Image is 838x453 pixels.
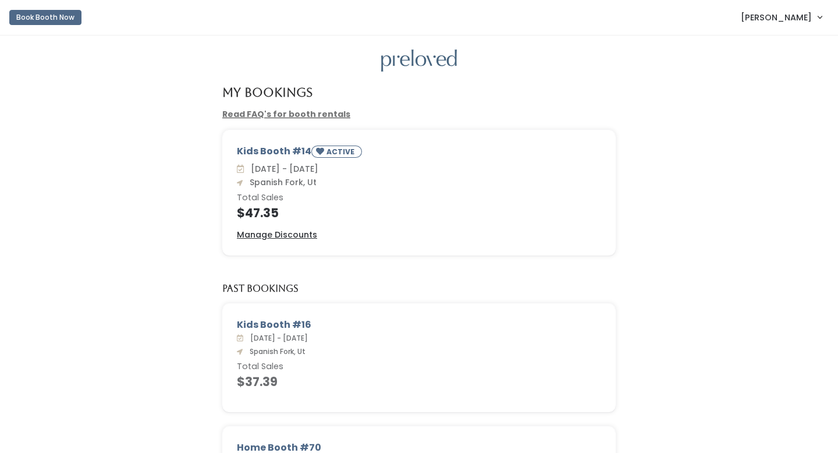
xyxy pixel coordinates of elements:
span: [PERSON_NAME] [741,11,812,24]
h6: Total Sales [237,362,601,371]
img: preloved logo [381,49,457,72]
a: Read FAQ's for booth rentals [222,108,350,120]
small: ACTIVE [326,147,357,157]
a: Manage Discounts [237,229,317,241]
h4: My Bookings [222,86,313,99]
div: Kids Booth #14 [237,144,601,162]
span: Spanish Fork, Ut [245,176,317,188]
span: [DATE] - [DATE] [246,333,308,343]
a: Book Booth Now [9,5,81,30]
a: [PERSON_NAME] [729,5,833,30]
button: Book Booth Now [9,10,81,25]
span: Spanish Fork, Ut [245,346,306,356]
div: Kids Booth #16 [237,318,601,332]
u: Manage Discounts [237,229,317,240]
h4: $37.39 [237,375,601,388]
h4: $47.35 [237,206,601,220]
h6: Total Sales [237,193,601,203]
h5: Past Bookings [222,284,299,294]
span: [DATE] - [DATE] [246,163,318,175]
